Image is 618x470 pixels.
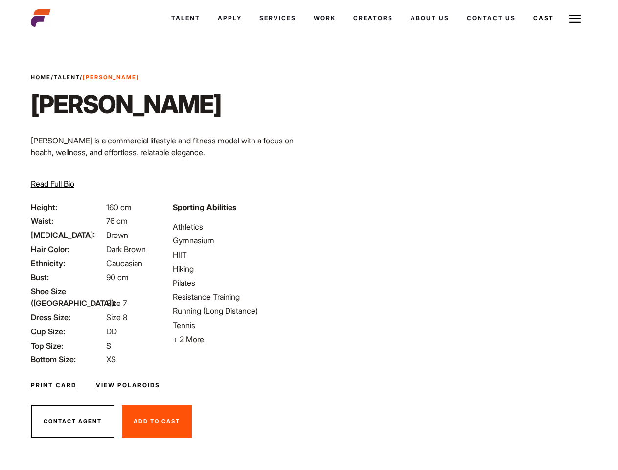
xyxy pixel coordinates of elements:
[31,258,104,269] span: Ethnicity:
[31,326,104,337] span: Cup Size:
[31,73,139,82] span: / /
[106,327,117,336] span: DD
[31,405,114,438] button: Contact Agent
[31,201,104,213] span: Height:
[106,298,127,308] span: Size 7
[162,5,209,31] a: Talent
[31,285,104,309] span: Shoe Size ([GEOGRAPHIC_DATA]):
[31,74,51,81] a: Home
[31,243,104,255] span: Hair Color:
[173,277,303,289] li: Pilates
[458,5,525,31] a: Contact Us
[251,5,305,31] a: Services
[134,418,180,424] span: Add To Cast
[31,340,104,352] span: Top Size:
[173,235,303,246] li: Gymnasium
[96,381,160,390] a: View Polaroids
[31,215,104,227] span: Waist:
[106,244,146,254] span: Dark Brown
[31,311,104,323] span: Dress Size:
[31,179,74,188] span: Read Full Bio
[106,258,142,268] span: Caucasian
[106,354,116,364] span: XS
[569,13,581,24] img: Burger icon
[31,353,104,365] span: Bottom Size:
[83,74,139,81] strong: [PERSON_NAME]
[173,319,303,331] li: Tennis
[173,221,303,233] li: Athletics
[173,202,236,212] strong: Sporting Abilities
[173,305,303,317] li: Running (Long Distance)
[31,229,104,241] span: [MEDICAL_DATA]:
[402,5,458,31] a: About Us
[106,216,128,226] span: 76 cm
[31,135,303,158] p: [PERSON_NAME] is a commercial lifestyle and fitness model with a focus on health, wellness, and e...
[31,271,104,283] span: Bust:
[305,5,344,31] a: Work
[209,5,251,31] a: Apply
[122,405,192,438] button: Add To Cast
[31,90,221,119] h1: [PERSON_NAME]
[106,272,129,282] span: 90 cm
[31,166,303,201] p: Through her modeling and wellness brand, HEAL, she inspires others on their wellness journeys—cha...
[106,341,111,351] span: S
[31,381,76,390] a: Print Card
[106,202,132,212] span: 160 cm
[344,5,402,31] a: Creators
[525,5,563,31] a: Cast
[106,312,127,322] span: Size 8
[173,249,303,260] li: HIIT
[173,263,303,275] li: Hiking
[106,230,128,240] span: Brown
[54,74,80,81] a: Talent
[173,334,204,344] span: + 2 More
[31,8,50,28] img: cropped-aefm-brand-fav-22-square.png
[31,178,74,189] button: Read Full Bio
[173,291,303,303] li: Resistance Training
